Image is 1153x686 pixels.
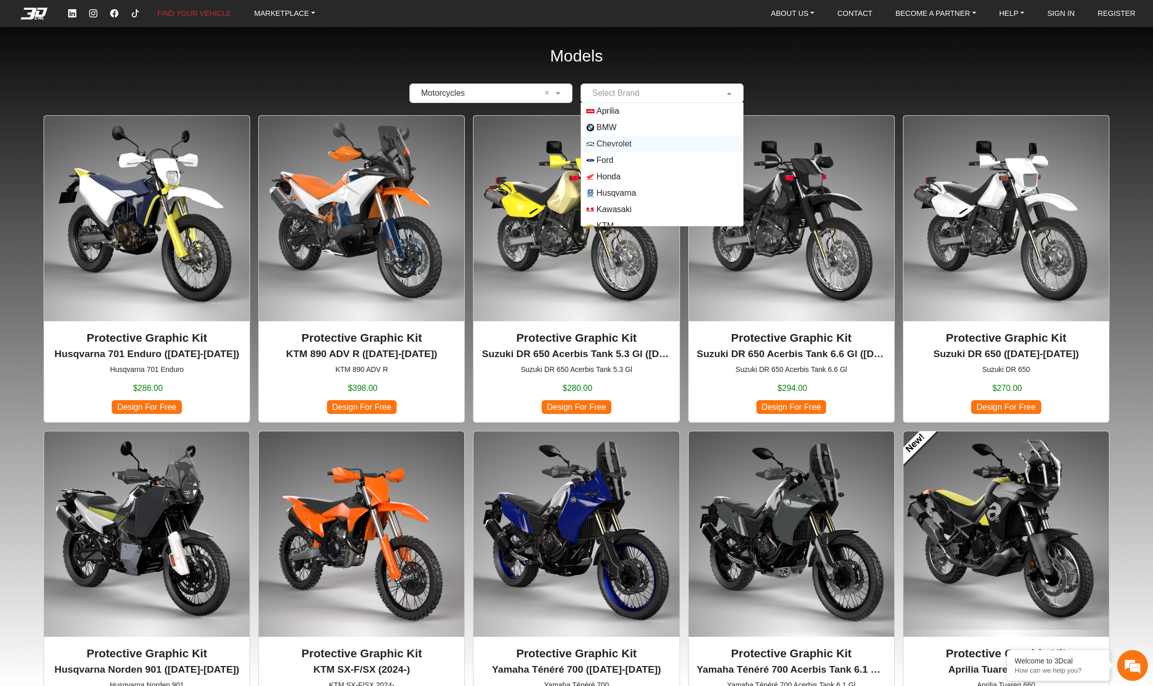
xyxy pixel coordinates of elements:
[586,156,594,164] img: Ford
[11,53,27,68] div: Navigation go back
[550,33,603,79] h2: Models
[112,400,181,414] span: Design For Free
[52,329,241,347] p: Protective Graphic Kit
[586,189,594,197] img: Husqvarna
[482,645,671,662] p: Protective Graphic Kit
[912,329,1101,347] p: Protective Graphic Kit
[258,115,465,423] div: KTM 890 ADV R
[586,140,594,148] img: Chevrolet
[473,115,680,423] div: Suzuki DR 650 Acerbis Tank 5.3 Gl
[348,382,378,394] span: $398.00
[542,400,611,414] span: Design For Free
[586,107,594,115] img: Aprilia
[267,645,456,662] p: Protective Graphic Kit
[44,431,250,637] img: Norden 901null2021-2024
[697,329,886,347] p: Protective Graphic Kit
[168,5,193,30] div: Minimize live chat window
[596,105,619,117] span: Aprilia
[563,382,592,394] span: $280.00
[44,115,250,423] div: Husqvarna 701 Enduro
[267,662,456,677] p: KTM SX-F/SX (2024-)
[1094,5,1140,23] a: REGISTER
[992,382,1022,394] span: $270.00
[891,5,980,23] a: BECOME A PARTNER
[69,303,132,335] div: FAQs
[250,5,319,23] a: MARKETPLACE
[586,205,594,214] img: Kawasaki
[697,364,886,375] small: Suzuki DR 650 Acerbis Tank 6.6 Gl
[482,329,671,347] p: Protective Graphic Kit
[482,662,671,677] p: Yamaha Ténéré 700 (2019-2024)
[52,347,241,362] p: Husqvarna 701 Enduro (2016-2024)
[544,87,553,99] span: Clean Field
[5,321,69,328] span: Conversation
[596,187,636,199] span: Husqvarna
[689,431,894,637] img: Ténéré 700 Acerbis Tank 6.1 Gl2019-2024
[971,400,1041,414] span: Design For Free
[133,382,163,394] span: $286.00
[777,382,807,394] span: $294.00
[482,364,671,375] small: Suzuki DR 650 Acerbis Tank 5.3 Gl
[259,431,464,637] img: SX-F/SXnull2024-
[52,364,241,375] small: Husqvarna 701 Enduro
[1015,667,1102,674] p: How can we help you?
[912,347,1101,362] p: Suzuki DR 650 (1996-2024)
[833,5,876,23] a: CONTACT
[903,431,1109,637] img: Tuareg 660null2022
[52,645,241,662] p: Protective Graphic Kit
[586,123,594,132] img: BMW
[756,400,826,414] span: Design For Free
[903,115,1109,423] div: Suzuki DR 650
[1043,5,1079,23] a: SIGN IN
[259,116,464,321] img: 890 ADV R null2023-2025
[697,347,886,362] p: Suzuki DR 650 Acerbis Tank 6.6 Gl (1996-2024)
[581,102,744,226] ng-dropdown-panel: Options List
[267,329,456,347] p: Protective Graphic Kit
[596,171,621,183] span: Honda
[767,5,818,23] a: ABOUT US
[912,645,1101,662] p: Protective Graphic Kit
[473,431,679,637] img: Ténéré 700null2019-2024
[267,347,456,362] p: KTM 890 ADV R (2023-2025)
[44,116,250,321] img: 701 Enduronull2016-2024
[132,303,195,335] div: Articles
[688,115,895,423] div: Suzuki DR 650 Acerbis Tank 6.6 Gl
[596,203,631,216] span: Kawasaki
[586,173,594,181] img: Honda
[596,138,631,150] span: Chevrolet
[689,116,894,321] img: DR 650Acerbis Tank 6.6 Gl1996-2024
[5,267,195,303] textarea: Type your message and hit 'Enter'
[59,120,141,218] span: We're online!
[1015,657,1102,665] div: Welcome to 3Dcal
[482,347,671,362] p: Suzuki DR 650 Acerbis Tank 5.3 Gl (1996-2024)
[69,54,188,67] div: Chat with us now
[586,222,594,230] img: KTM
[153,5,235,23] a: FIND YOUR VEHICLE
[473,116,679,321] img: DR 650Acerbis Tank 5.3 Gl1996-2024
[912,364,1101,375] small: Suzuki DR 650
[903,116,1109,321] img: DR 6501996-2024
[697,662,886,677] p: Yamaha Ténéré 700 Acerbis Tank 6.1 Gl (2019-2024)
[52,662,241,677] p: Husqvarna Norden 901 (2021-2024)
[912,662,1101,677] p: Aprilia Tuareg 660 (2022)
[995,5,1028,23] a: HELP
[895,423,936,464] a: New!
[267,364,456,375] small: KTM 890 ADV R
[697,645,886,662] p: Protective Graphic Kit
[596,154,613,167] span: Ford
[327,400,397,414] span: Design For Free
[596,121,616,134] span: BMW
[596,220,614,232] span: KTM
